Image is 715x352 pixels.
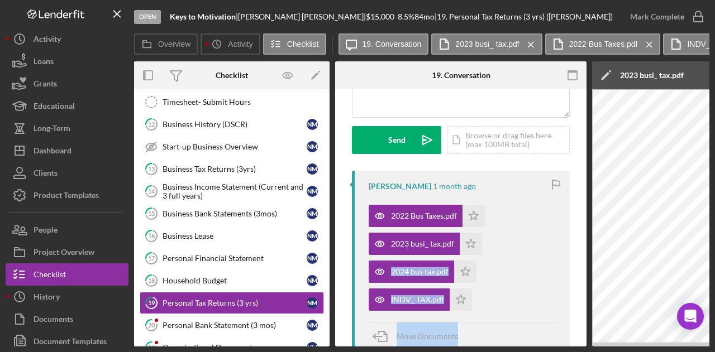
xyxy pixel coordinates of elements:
[6,139,128,162] button: Dashboard
[148,277,155,284] tspan: 18
[369,205,485,227] button: 2022 Bus Taxes.pdf
[339,33,429,55] button: 19. Conversation
[307,230,318,242] div: N M
[34,241,94,266] div: Project Overview
[6,286,128,308] button: History
[140,180,324,202] a: 14Business Income Statement (Current and 3 full years)NM
[307,320,318,331] div: N M
[34,263,66,288] div: Checklist
[307,186,318,197] div: N M
[391,239,454,248] div: 2023 busi_ tax.pdf
[148,187,155,195] tspan: 14
[148,321,155,329] tspan: 20
[34,286,60,311] div: History
[6,117,128,139] button: Long-Term
[34,117,70,142] div: Long-Term
[163,142,307,151] div: Start-up Business Overview
[140,158,324,180] a: 13Business Tax Returns (3yrs)NM
[163,343,307,352] div: Organizational Documents
[140,113,324,136] a: 12Business History (DSCR)NM
[307,119,318,130] div: N M
[6,184,128,206] button: Product Templates
[140,225,324,247] a: 16Business LeaseNM
[677,303,704,330] div: Open Intercom Messenger
[34,184,99,209] div: Product Templates
[140,136,324,158] a: Start-up Business OverviewNM
[140,202,324,225] a: 15Business Bank Statements (3mos)NM
[216,71,248,80] div: Checklist
[163,321,307,330] div: Personal Bank Statement (3 mos)
[307,208,318,219] div: N M
[6,50,128,73] button: Loans
[201,33,260,55] button: Activity
[163,209,307,218] div: Business Bank Statements (3mos)
[34,50,54,75] div: Loans
[433,182,476,191] time: 2025-07-31 23:44
[369,288,472,311] button: INDV_ TAX.pdf
[287,40,319,49] label: Checklist
[432,71,490,80] div: 19. Conversation
[148,254,155,262] tspan: 17
[6,241,128,263] button: Project Overview
[431,33,542,55] button: 2023 busi_ tax.pdf
[140,247,324,269] a: 17Personal Financial StatementNM
[238,12,366,21] div: [PERSON_NAME] [PERSON_NAME] |
[134,33,198,55] button: Overview
[619,6,709,28] button: Mark Complete
[398,12,414,21] div: 8.5 %
[34,308,73,333] div: Documents
[6,263,128,286] button: Checklist
[6,73,128,95] a: Grants
[228,40,252,49] label: Activity
[307,275,318,286] div: N M
[307,253,318,264] div: N M
[34,162,58,187] div: Clients
[369,261,476,283] button: 2024 bus tax.pdf
[163,120,307,129] div: Business History (DSCR)
[391,267,449,276] div: 2024 bus tax.pdf
[148,210,155,217] tspan: 15
[391,295,444,304] div: INDV_ TAX.pdf
[307,163,318,175] div: N M
[148,299,155,306] tspan: 19
[455,40,519,49] label: 2023 busi_ tax.pdf
[163,254,307,263] div: Personal Financial Statement
[134,10,161,24] div: Open
[140,314,324,336] a: 20Personal Bank Statement (3 mos)NM
[369,322,469,350] button: Move Documents
[569,40,638,49] label: 2022 Bus Taxes.pdf
[630,6,684,28] div: Mark Complete
[140,269,324,292] a: 18Household BudgetNM
[363,40,422,49] label: 19. Conversation
[163,232,307,240] div: Business Lease
[163,165,307,173] div: Business Tax Returns (3yrs)
[369,182,431,191] div: [PERSON_NAME]
[6,95,128,117] button: Educational
[397,331,458,341] span: Move Documents
[34,28,61,53] div: Activity
[391,211,457,220] div: 2022 Bus Taxes.pdf
[6,308,128,330] button: Documents
[163,276,307,285] div: Household Budget
[34,95,75,120] div: Educational
[545,33,661,55] button: 2022 Bus Taxes.pdf
[34,73,57,98] div: Grants
[6,28,128,50] button: Activity
[6,219,128,241] a: People
[34,219,58,244] div: People
[163,298,307,307] div: Personal Tax Returns (3 yrs)
[148,120,155,128] tspan: 12
[170,12,238,21] div: |
[435,12,613,21] div: | 19. Personal Tax Returns (3 yrs) ([PERSON_NAME])
[307,141,318,152] div: N M
[148,232,155,239] tspan: 16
